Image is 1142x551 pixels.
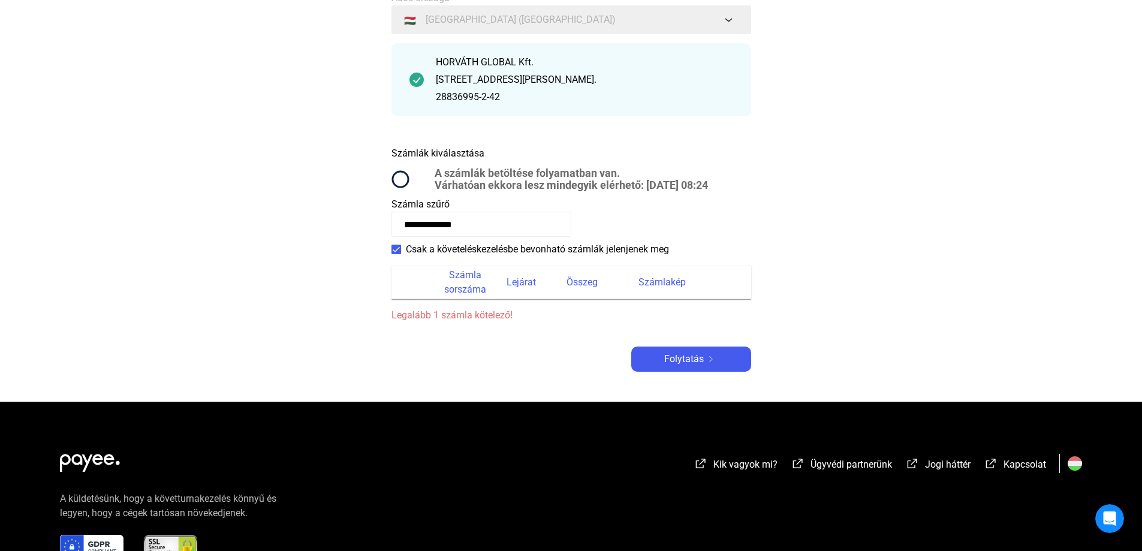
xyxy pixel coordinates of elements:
font: Számlák kiválasztása [391,147,484,159]
font: Számlakép [638,276,686,288]
img: HU.svg [1068,456,1082,471]
font: 🇭🇺 [404,15,416,26]
font: Számla szűrő [391,198,450,210]
div: Számla sorszáma [435,268,507,297]
font: [STREET_ADDRESS][PERSON_NAME]. [436,74,596,85]
img: külső-link-fehér [791,457,805,469]
a: külső-link-fehérÜgyvédi partnerünk [791,460,892,472]
font: Kapcsolat [1004,459,1046,470]
a: külső-link-fehérKapcsolat [984,460,1046,472]
img: külső-link-fehér [694,457,708,469]
div: Lejárat [507,275,567,290]
font: Jogi háttér [925,459,971,470]
font: Csak a követeléskezelésbe bevonható számlák jelenjenek meg [406,243,669,255]
img: külső-link-fehér [984,457,998,469]
font: 28836995-2-42 [436,91,500,103]
font: Folytatás [664,353,704,365]
img: jobbra nyíl-fehér [704,356,718,362]
img: külső-link-fehér [905,457,920,469]
button: 🇭🇺[GEOGRAPHIC_DATA] ([GEOGRAPHIC_DATA]) [391,5,751,34]
font: Számla sorszáma [444,269,486,295]
span: Várhatóan ekkora lesz mindegyik elérhető: [DATE] 08:24 [435,179,708,191]
div: Összeg [567,275,638,290]
img: pipa-sötétebb-zöld-kör [409,73,424,87]
a: külső-link-fehérJogi háttér [905,460,971,472]
font: Összeg [567,276,598,288]
button: Folytatásjobbra nyíl-fehér [631,347,751,372]
img: white-payee-white-dot.svg [60,447,120,472]
font: Kik vagyok mi? [713,459,778,470]
font: Ügyvédi partnerünk [810,459,892,470]
a: külső-link-fehérKik vagyok mi? [694,460,778,472]
font: Lejárat [507,276,536,288]
font: [GEOGRAPHIC_DATA] ([GEOGRAPHIC_DATA]) [426,14,616,25]
div: Számlakép [638,275,737,290]
iframe: Élő chat az intercomon [1095,504,1124,533]
span: A számlák betöltése folyamatban van. [435,167,708,179]
font: A küldetésünk, hogy a követturnakezelés könnyű és legyen, hogy a cégek tartósan növekedjenek. [60,493,276,519]
font: Legalább 1 számla kötelező! [391,309,513,321]
font: HORVÁTH GLOBAL Kft. [436,56,534,68]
